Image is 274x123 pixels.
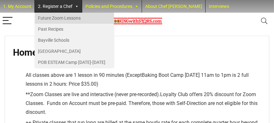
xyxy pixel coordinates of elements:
[26,71,258,89] li: All classes above are 1 lesson in 90 minutes (Except
[257,13,272,29] button: Search
[35,24,114,35] a: Past Recipes
[26,90,258,117] li: ** Loyalty Club offers 20% discount for Zoom Classes. Funds on Account must be pre-paid. Therefor...
[35,35,114,46] a: Bayville Schools
[35,46,114,57] a: [GEOGRAPHIC_DATA]
[112,17,162,25] img: Chef Paula's Cooking With Stars
[35,57,114,68] a: POB ESTEAM Camp [DATE]-[DATE]
[30,91,160,97] span: Zoom Classes are live and interactive (never pre-recorded).
[35,13,114,24] a: Future Zoom Lessons
[13,47,261,58] h1: Home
